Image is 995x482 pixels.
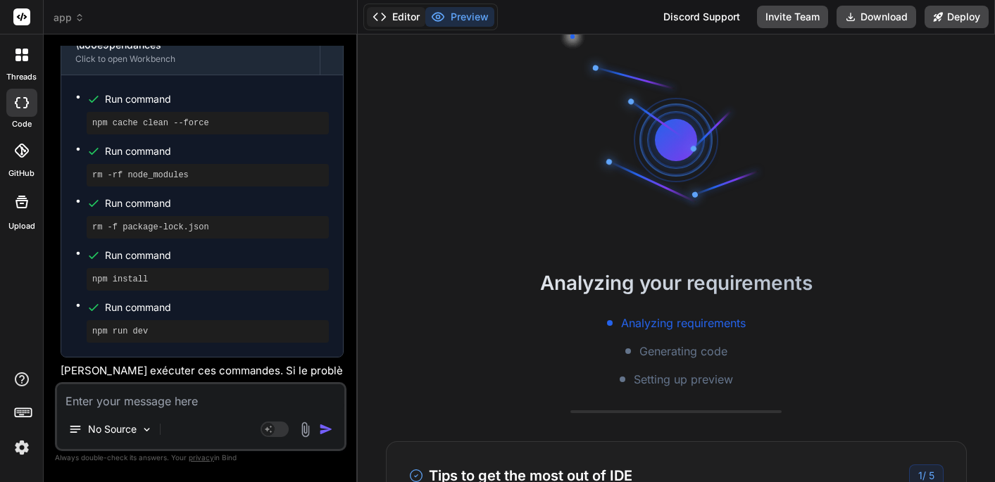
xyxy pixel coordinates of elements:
pre: npm cache clean --force [92,118,323,129]
button: Deploy [925,6,989,28]
pre: npm run dev [92,326,323,337]
span: Run command [105,300,329,315]
span: Run command [105,144,329,158]
label: Upload [8,220,35,232]
span: app [54,11,85,25]
button: Preview [425,7,494,27]
label: threads [6,71,37,83]
p: [PERSON_NAME] exécuter ces commandes. Si le problème persiste après cela, veuillez me fournir les... [61,363,344,428]
span: 5 [929,469,934,481]
span: Generating code [639,343,727,360]
label: code [12,118,32,130]
button: Invite Team [757,6,828,28]
div: Click to open Workbench [75,53,306,65]
p: No Source [88,422,137,436]
label: GitHub [8,167,35,179]
span: privacy [189,453,214,462]
img: Pick Models [141,424,153,436]
span: 1 [918,469,922,481]
img: icon [319,422,333,436]
h2: Analyzing your requirements [358,268,995,298]
img: attachment [297,421,313,438]
pre: rm -f package-lock.json [92,222,323,233]
pre: rm -rf node_modules [92,170,323,181]
span: Run command [105,196,329,210]
span: Run command [105,248,329,262]
span: Setting up preview [634,371,733,388]
pre: npm install [92,274,323,285]
span: Run command [105,92,329,106]
img: settings [10,436,34,459]
button: Download [837,6,916,28]
span: Analyzing requirements [621,315,746,331]
button: Editor [367,7,425,27]
div: Discord Support [655,6,749,28]
p: Always double-check its answers. Your in Bind [55,451,346,464]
